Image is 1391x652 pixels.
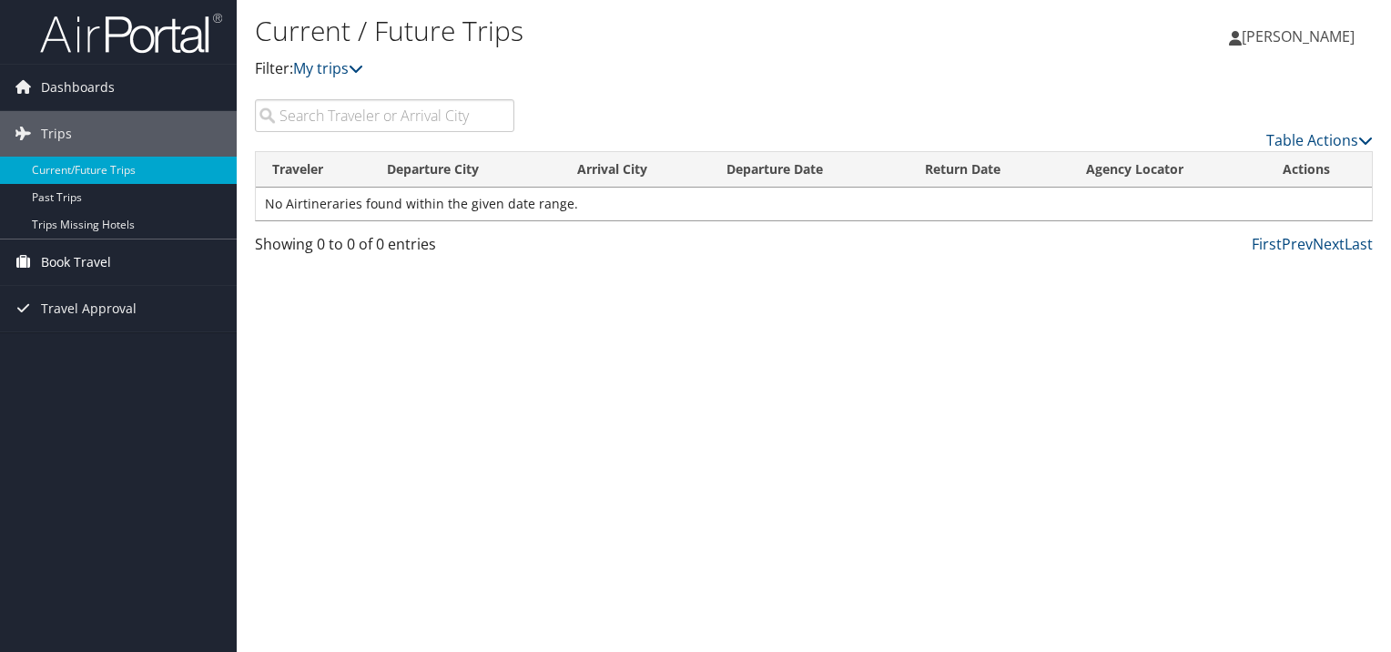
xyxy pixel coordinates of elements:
img: airportal-logo.png [40,12,222,55]
span: Book Travel [41,239,111,285]
td: No Airtineraries found within the given date range. [256,188,1372,220]
span: [PERSON_NAME] [1242,26,1355,46]
a: Last [1345,234,1373,254]
p: Filter: [255,57,1000,81]
a: Next [1313,234,1345,254]
th: Departure City: activate to sort column ascending [371,152,561,188]
th: Departure Date: activate to sort column descending [710,152,909,188]
a: First [1252,234,1282,254]
th: Arrival City: activate to sort column ascending [561,152,710,188]
div: Showing 0 to 0 of 0 entries [255,233,514,264]
th: Agency Locator: activate to sort column ascending [1070,152,1266,188]
th: Return Date: activate to sort column ascending [909,152,1069,188]
input: Search Traveler or Arrival City [255,99,514,132]
a: My trips [293,58,363,78]
span: Dashboards [41,65,115,110]
span: Trips [41,111,72,157]
a: Table Actions [1266,130,1373,150]
a: Prev [1282,234,1313,254]
th: Traveler: activate to sort column ascending [256,152,371,188]
span: Travel Approval [41,286,137,331]
a: [PERSON_NAME] [1229,9,1373,64]
h1: Current / Future Trips [255,12,1000,50]
th: Actions [1266,152,1372,188]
